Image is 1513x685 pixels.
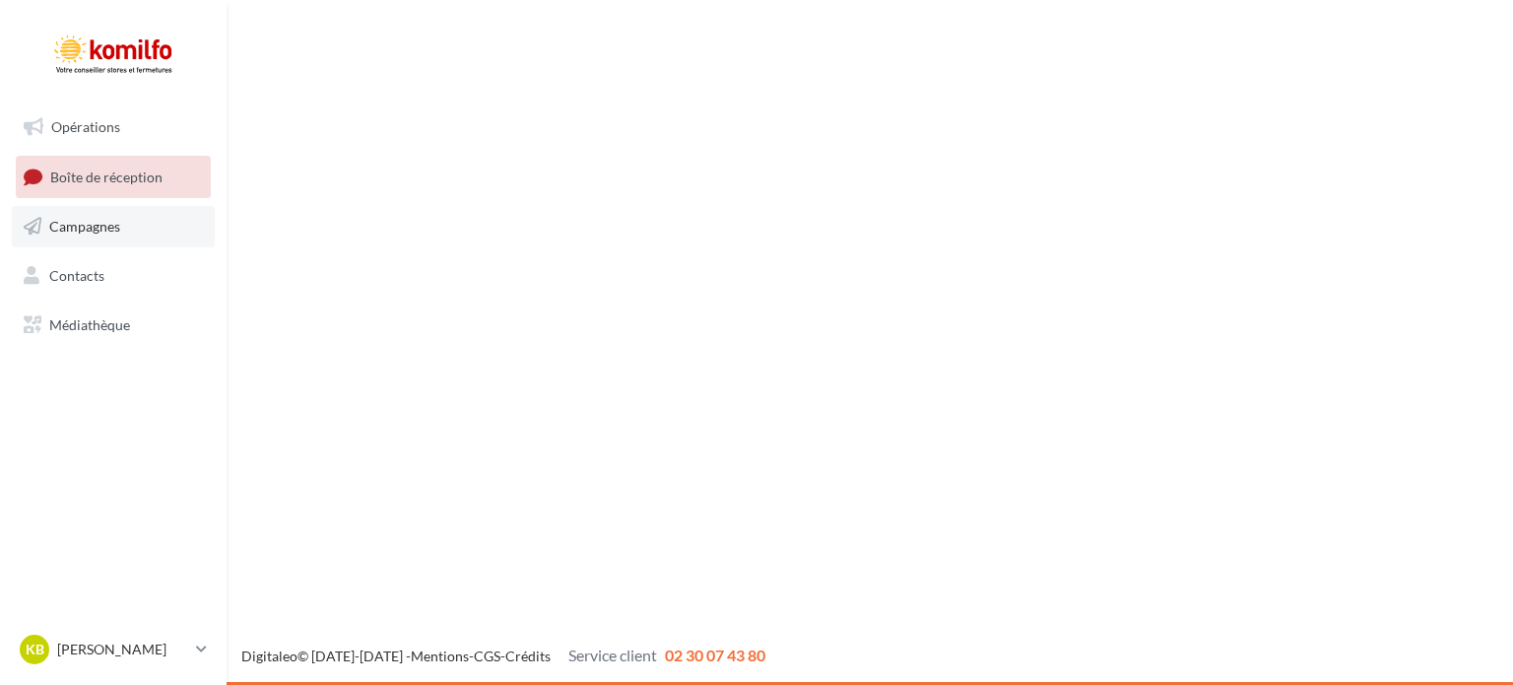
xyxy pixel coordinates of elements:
span: Boîte de réception [50,168,163,184]
a: Opérations [12,106,215,148]
a: Mentions [411,648,469,664]
span: 02 30 07 43 80 [665,646,765,664]
span: KB [26,640,44,659]
a: KB [PERSON_NAME] [16,631,211,668]
a: Digitaleo [241,648,297,664]
a: Crédits [505,648,551,664]
span: Opérations [51,118,120,135]
span: Contacts [49,267,104,284]
span: Service client [568,646,657,664]
span: Campagnes [49,218,120,235]
a: Médiathèque [12,305,215,346]
span: Médiathèque [49,315,130,332]
p: [PERSON_NAME] [57,640,188,659]
a: Boîte de réception [12,156,215,198]
a: Campagnes [12,206,215,247]
span: © [DATE]-[DATE] - - - [241,648,765,664]
a: CGS [474,648,500,664]
a: Contacts [12,255,215,297]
